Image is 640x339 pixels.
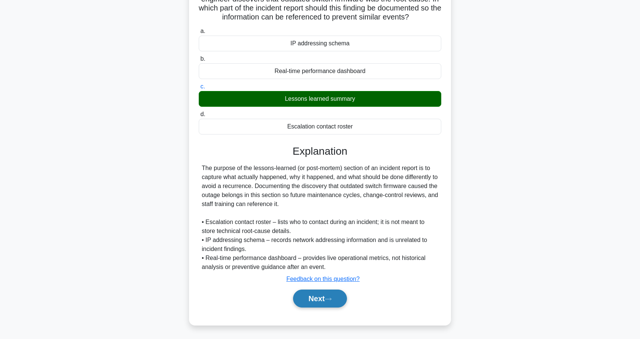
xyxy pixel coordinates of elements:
span: c. [200,83,205,90]
button: Next [293,290,347,308]
div: Escalation contact roster [199,119,441,134]
div: The purpose of the lessons-learned (or post-mortem) section of an incident report is to capture w... [202,164,438,272]
div: IP addressing schema [199,36,441,51]
a: Feedback on this question? [286,276,360,282]
div: Lessons learned summary [199,91,441,107]
span: b. [200,55,205,62]
div: Real-time performance dashboard [199,63,441,79]
h3: Explanation [203,145,437,158]
span: a. [200,28,205,34]
span: d. [200,111,205,117]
